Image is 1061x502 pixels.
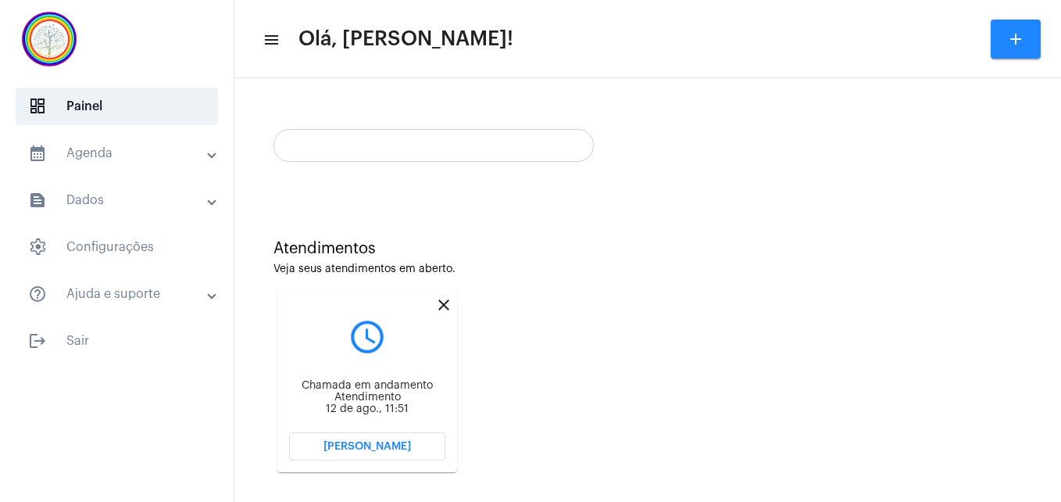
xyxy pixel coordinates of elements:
[323,441,411,452] span: [PERSON_NAME]
[28,191,209,210] mat-panel-title: Dados
[289,432,445,461] button: [PERSON_NAME]
[28,332,47,350] mat-icon: sidenav icon
[28,285,47,303] mat-icon: sidenav icon
[9,134,234,172] mat-expansion-panel-header: sidenav iconAgenda
[13,8,86,70] img: c337f8d0-2252-6d55-8527-ab50248c0d14.png
[28,191,47,210] mat-icon: sidenav icon
[273,264,1022,275] div: Veja seus atendimentos em aberto.
[28,97,47,116] span: sidenav icon
[1006,30,1025,48] mat-icon: add
[28,144,209,163] mat-panel-title: Agenda
[28,144,47,163] mat-icon: sidenav icon
[298,27,513,52] span: Olá, [PERSON_NAME]!
[289,317,445,357] mat-icon: query_builder
[28,285,209,303] mat-panel-title: Ajuda e suporte
[28,238,47,256] span: sidenav icon
[16,228,218,266] span: Configurações
[289,392,445,403] div: Atendimento
[434,296,453,314] mat-icon: close
[289,380,445,392] div: Chamada em andamento
[289,403,445,415] div: 12 de ago., 11:51
[9,181,234,219] mat-expansion-panel-header: sidenav iconDados
[16,322,218,360] span: Sair
[16,88,218,125] span: Painel
[263,30,278,49] mat-icon: sidenav icon
[273,240,1022,257] div: Atendimentos
[9,275,234,313] mat-expansion-panel-header: sidenav iconAjuda e suporte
